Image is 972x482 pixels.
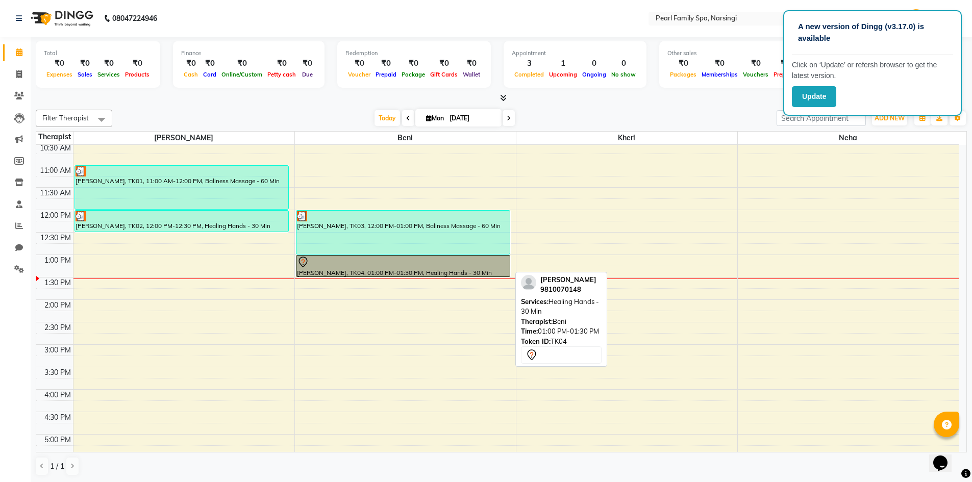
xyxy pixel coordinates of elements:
b: 08047224946 [112,4,157,33]
div: 3:30 PM [42,367,73,378]
div: [PERSON_NAME], TK02, 12:00 PM-12:30 PM, Healing Hands - 30 Min [75,211,288,232]
span: ADD NEW [875,114,905,122]
div: ₹0 [399,58,428,69]
div: 2:30 PM [42,322,73,333]
span: Expenses [44,71,75,78]
span: Voucher [345,71,373,78]
span: Petty cash [265,71,298,78]
div: 3 [512,58,546,69]
span: Cash [181,71,201,78]
div: ₹0 [219,58,265,69]
div: 11:30 AM [38,188,73,198]
div: [PERSON_NAME], TK04, 01:00 PM-01:30 PM, Healing Hands - 30 Min [296,256,510,276]
button: ADD NEW [872,111,907,125]
button: Update [792,86,836,107]
input: Search Appointment [777,110,866,126]
div: 11:00 AM [38,165,73,176]
div: 10:30 AM [38,143,73,154]
span: No show [609,71,638,78]
span: Gift Cards [428,71,460,78]
span: Filter Therapist [42,114,89,122]
span: Healing Hands - 30 Min [521,297,599,316]
div: Therapist [36,132,73,142]
div: 5:00 PM [42,435,73,445]
div: 4:30 PM [42,412,73,423]
div: ₹0 [265,58,298,69]
span: Prepaid [373,71,399,78]
div: [PERSON_NAME], TK01, 11:00 AM-12:00 PM, Baliness Massage - 60 Min [75,166,288,209]
div: 9810070148 [540,285,596,295]
div: ₹0 [75,58,95,69]
span: Package [399,71,428,78]
div: 1:00 PM [42,255,73,266]
div: 2:00 PM [42,300,73,311]
div: 3:00 PM [42,345,73,356]
span: Online/Custom [219,71,265,78]
div: ₹0 [771,58,800,69]
div: TK04 [521,337,602,347]
div: 4:00 PM [42,390,73,400]
iframe: chat widget [929,441,962,472]
div: ₹0 [699,58,740,69]
div: Redemption [345,49,483,58]
div: ₹0 [345,58,373,69]
div: Finance [181,49,316,58]
img: Admin [907,9,925,27]
div: Total [44,49,152,58]
span: Sales [75,71,95,78]
span: Completed [512,71,546,78]
div: 01:00 PM-01:30 PM [521,326,602,337]
span: Card [201,71,219,78]
span: Neha [738,132,959,144]
span: Token ID: [521,337,551,345]
div: ₹0 [44,58,75,69]
span: Wallet [460,71,483,78]
div: ₹0 [122,58,152,69]
div: ₹0 [181,58,201,69]
div: 12:00 PM [38,210,73,221]
div: ₹0 [667,58,699,69]
span: Therapist: [521,317,553,325]
div: 0 [609,58,638,69]
span: 1 / 1 [50,461,64,472]
span: Mon [423,114,446,122]
div: ₹0 [428,58,460,69]
div: 1 [546,58,580,69]
div: ₹0 [95,58,122,69]
span: Memberships [699,71,740,78]
div: ₹0 [201,58,219,69]
span: Prepaids [771,71,800,78]
div: ₹0 [740,58,771,69]
span: Today [375,110,400,126]
span: Products [122,71,152,78]
span: beni [295,132,516,144]
div: 12:30 PM [38,233,73,243]
div: ₹0 [298,58,316,69]
img: logo [26,4,96,33]
p: A new version of Dingg (v3.17.0) is available [798,21,947,44]
span: Services [95,71,122,78]
div: 0 [580,58,609,69]
div: [PERSON_NAME], TK03, 12:00 PM-01:00 PM, Baliness Massage - 60 Min [296,211,510,254]
div: Appointment [512,49,638,58]
span: Upcoming [546,71,580,78]
span: Time: [521,327,538,335]
div: Other sales [667,49,833,58]
span: Services: [521,297,549,306]
span: Vouchers [740,71,771,78]
span: [PERSON_NAME] [540,275,596,284]
div: ₹0 [460,58,483,69]
span: Kheri [516,132,737,144]
div: 1:30 PM [42,277,73,288]
div: ₹0 [373,58,399,69]
input: 2025-09-01 [446,111,497,126]
span: [PERSON_NAME] [73,132,294,144]
div: Beni [521,317,602,327]
span: Ongoing [580,71,609,78]
p: Click on ‘Update’ or refersh browser to get the latest version. [792,60,953,81]
span: Packages [667,71,699,78]
span: Due [300,71,315,78]
img: profile [521,275,536,290]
